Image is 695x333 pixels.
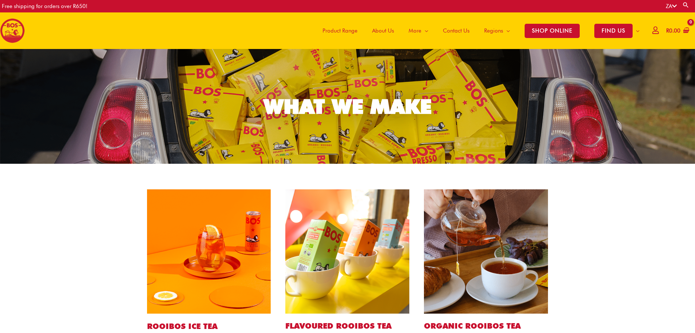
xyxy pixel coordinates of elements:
div: WHAT WE MAKE [264,97,432,117]
a: Regions [477,12,517,49]
span: Contact Us [443,20,470,42]
img: bos tea bags website1 [424,189,548,314]
span: R [666,27,669,34]
a: More [401,12,436,49]
h2: Flavoured ROOIBOS TEA [285,321,409,331]
a: Product Range [315,12,365,49]
bdi: 0.00 [666,27,680,34]
a: About Us [365,12,401,49]
span: About Us [372,20,394,42]
a: SHOP ONLINE [517,12,587,49]
a: View Shopping Cart, empty [665,23,690,39]
a: Search button [682,1,690,8]
h2: Organic ROOIBOS TEA [424,321,548,331]
a: ZA [666,3,677,10]
nav: Site Navigation [310,12,647,49]
span: SHOP ONLINE [525,24,580,38]
a: Contact Us [436,12,477,49]
span: More [409,20,421,42]
h1: ROOIBOS ICE TEA [147,321,271,332]
span: Product Range [323,20,358,42]
span: Regions [484,20,503,42]
span: FIND US [594,24,633,38]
